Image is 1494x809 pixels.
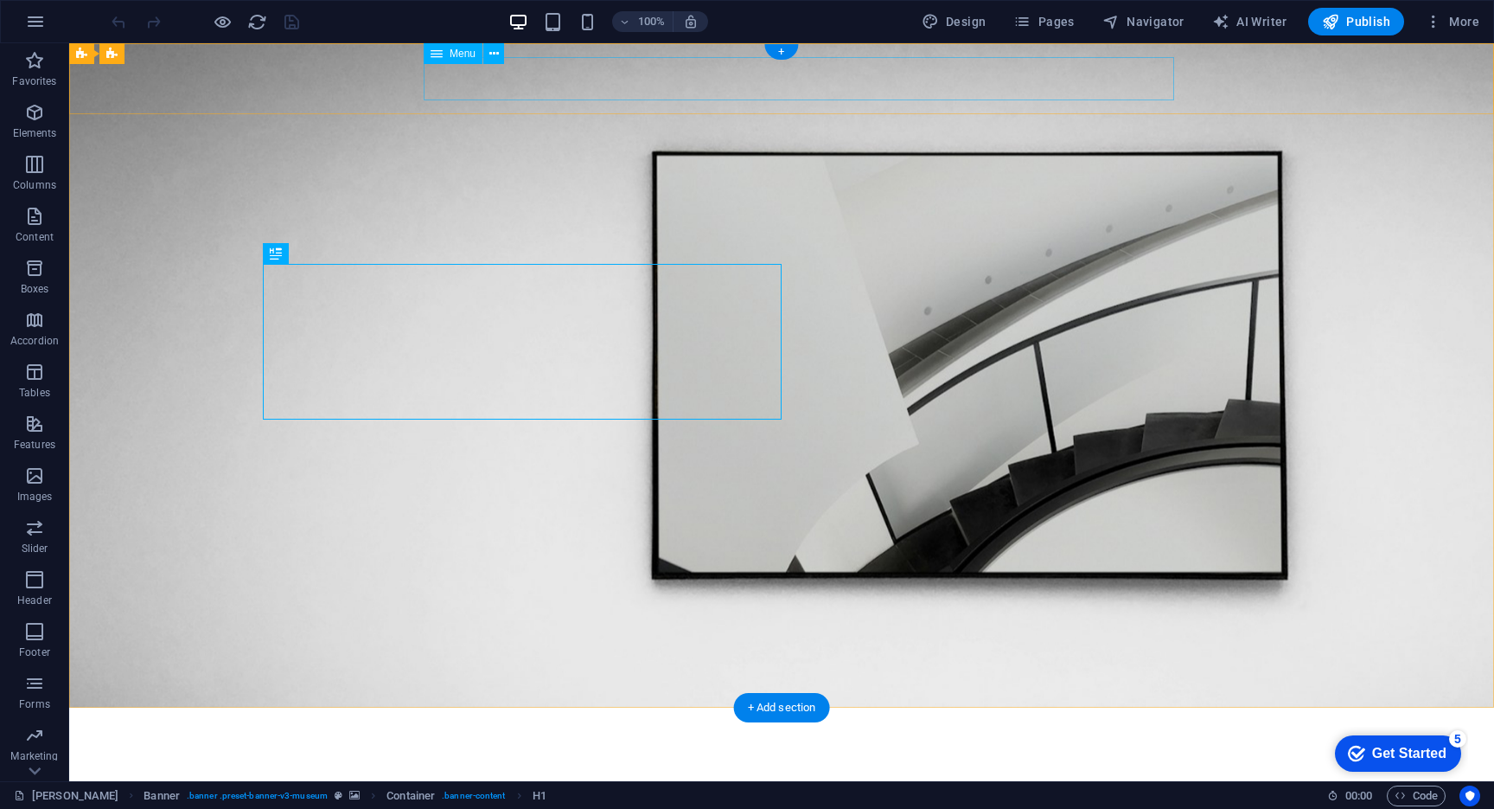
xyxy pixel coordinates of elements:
span: Navigator [1102,13,1184,30]
p: Columns [13,178,56,192]
span: . banner-content [442,786,505,806]
button: Usercentrics [1459,786,1480,806]
div: + [764,44,798,60]
span: Click to select. Double-click to edit [144,786,180,806]
button: 100% [612,11,674,32]
div: Get Started [51,19,125,35]
button: More [1418,8,1486,35]
p: Images [17,490,53,504]
i: Reload page [247,12,267,32]
i: This element contains a background [349,791,360,800]
div: 5 [128,3,145,21]
p: Accordion [10,334,59,348]
button: Design [915,8,993,35]
button: Publish [1308,8,1404,35]
h6: Session time [1327,786,1373,806]
span: AI Writer [1212,13,1287,30]
span: 00 00 [1345,786,1372,806]
span: Publish [1322,13,1390,30]
p: Features [14,438,55,452]
button: Click here to leave preview mode and continue editing [212,11,233,32]
p: Elements [13,126,57,140]
p: Tables [19,386,50,400]
p: Header [17,594,52,607]
span: Code [1395,786,1438,806]
p: Forms [19,697,50,711]
span: Pages [1013,13,1074,30]
span: : [1357,789,1360,802]
i: This element is a customizable preset [335,791,342,800]
span: Menu [450,48,476,59]
span: Click to select. Double-click to edit [386,786,435,806]
button: AI Writer [1205,8,1294,35]
p: Content [16,230,54,244]
button: Navigator [1095,8,1191,35]
i: On resize automatically adjust zoom level to fit chosen device. [683,14,699,29]
p: Marketing [10,749,58,763]
p: Footer [19,645,50,659]
p: Favorites [12,74,56,88]
h6: 100% [638,11,666,32]
button: Code [1387,786,1446,806]
a: Click to cancel selection. Double-click to open Pages [14,786,118,806]
div: + Add section [734,693,830,722]
span: Click to select. Double-click to edit [533,786,546,806]
div: Get Started 5 items remaining, 0% complete [14,9,140,45]
span: Design [922,13,986,30]
nav: breadcrumb [144,786,546,806]
button: Pages [1006,8,1081,35]
div: Design (Ctrl+Alt+Y) [915,8,993,35]
p: Slider [22,542,48,555]
span: . banner .preset-banner-v3-museum [187,786,328,806]
span: More [1425,13,1479,30]
p: Boxes [21,282,49,296]
button: reload [246,11,267,32]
